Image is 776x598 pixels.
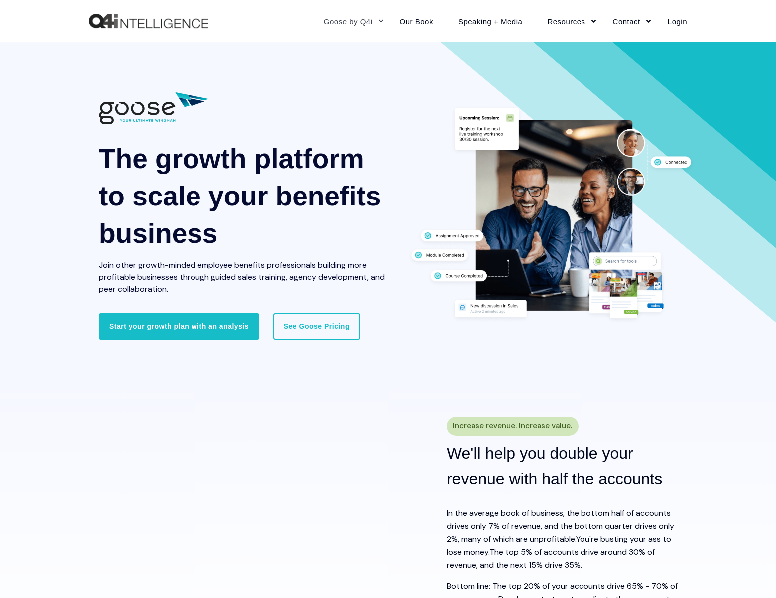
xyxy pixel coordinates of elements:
[99,313,259,339] a: Start your growth plan with an analysis
[453,419,572,433] span: Increase revenue. Increase value.
[447,547,655,570] span: The top 5% of accounts drive around 30% of revenue, and the next 15% drive 35%.
[273,313,360,339] a: See Goose Pricing
[447,534,671,557] span: You're busting your ass to lose money.
[99,143,381,249] span: The growth platform to scale your benefits business
[89,14,208,29] img: Q4intelligence, LLC logo
[447,441,687,492] h2: We'll help you double your revenue with half the accounts
[89,14,208,29] a: Back to Home
[447,508,448,518] span: I
[99,260,385,294] span: Join other growth-minded employee benefits professionals building more profitable businesses thro...
[405,103,697,326] img: Two professionals working together at a desk surrounded by graphics displaying different features...
[99,92,208,124] img: 01882 Goose Q4i Logo wTag-CC
[447,508,674,544] span: n the average book of business, the bottom half of accounts drives only 7% of revenue, and the bo...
